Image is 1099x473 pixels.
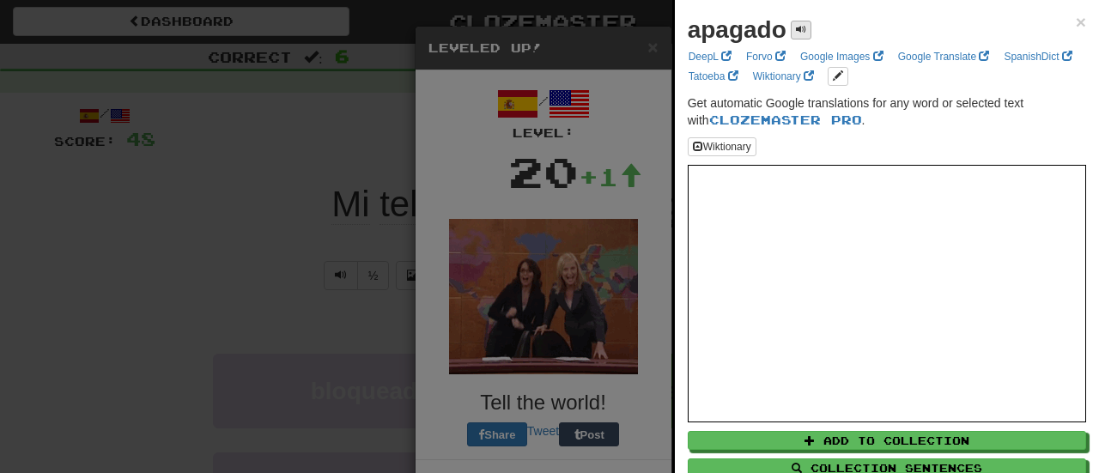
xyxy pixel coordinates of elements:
button: Close [1076,13,1086,31]
a: DeepL [683,47,737,66]
button: Add to Collection [688,431,1086,450]
a: Forvo [741,47,791,66]
a: Google Images [795,47,889,66]
button: Wiktionary [688,137,756,156]
button: edit links [828,67,848,86]
a: Tatoeba [683,67,744,86]
p: Get automatic Google translations for any word or selected text with . [688,94,1086,129]
a: Clozemaster Pro [709,112,862,127]
span: × [1076,12,1086,32]
strong: apagado [688,16,786,43]
a: Wiktionary [748,67,819,86]
a: Google Translate [893,47,995,66]
a: SpanishDict [999,47,1077,66]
